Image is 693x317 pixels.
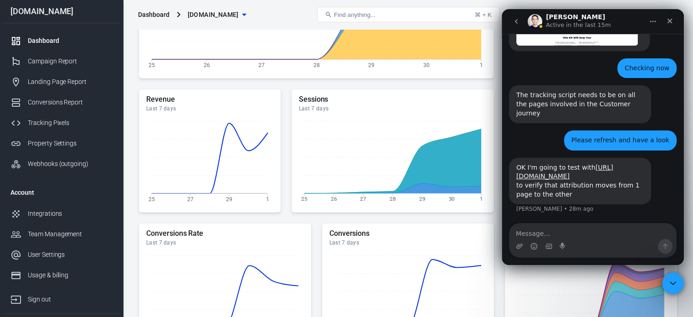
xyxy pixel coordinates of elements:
[664,4,686,26] a: Sign out
[28,270,113,280] div: Usage & billing
[3,92,120,113] a: Conversions Report
[3,113,120,133] a: Tracking Pixels
[334,11,375,18] span: Find anything...
[28,139,113,148] div: Property Settings
[3,265,120,286] a: Usage & billing
[662,272,684,294] iframe: Intercom live chat
[475,11,492,18] div: ⌘ + K
[331,196,337,202] tspan: 26
[149,196,155,202] tspan: 25
[3,182,120,203] li: Account
[146,239,304,246] div: Last 7 days
[3,31,120,51] a: Dashboard
[28,229,113,239] div: Team Management
[28,295,113,304] div: Sign out
[3,72,120,92] a: Landing Page Report
[258,62,265,68] tspan: 27
[146,229,304,238] h5: Conversions Rate
[301,196,308,202] tspan: 25
[28,36,113,46] div: Dashboard
[419,196,426,202] tspan: 29
[146,95,273,104] h5: Revenue
[423,62,430,68] tspan: 30
[3,133,120,154] a: Property Settings
[299,95,487,104] h5: Sessions
[3,203,120,224] a: Integrations
[149,62,155,68] tspan: 25
[28,250,113,260] div: User Settings
[28,98,113,107] div: Conversions Report
[28,77,113,87] div: Landing Page Report
[28,118,113,128] div: Tracking Pixels
[360,196,366,202] tspan: 27
[299,105,487,112] div: Last 7 days
[187,196,194,202] tspan: 27
[226,196,232,202] tspan: 29
[184,6,250,23] button: [DOMAIN_NAME]
[480,196,483,202] tspan: 1
[146,105,273,112] div: Last 7 days
[313,62,320,68] tspan: 28
[3,286,120,310] a: Sign out
[390,196,396,202] tspan: 28
[329,239,487,246] div: Last 7 days
[449,196,455,202] tspan: 30
[3,51,120,72] a: Campaign Report
[28,209,113,218] div: Integrations
[204,62,210,68] tspan: 26
[266,196,269,202] tspan: 1
[329,229,487,238] h5: Conversions
[480,62,483,68] tspan: 1
[3,244,120,265] a: User Settings
[28,57,113,66] div: Campaign Report
[502,9,684,265] iframe: Intercom live chat
[317,7,499,22] button: Find anything...⌘ + K
[3,224,120,244] a: Team Management
[3,7,120,16] div: [DOMAIN_NAME]
[368,62,375,68] tspan: 29
[188,9,239,21] span: taniatheherbalist.com
[3,154,120,174] a: Webhooks (outgoing)
[138,10,169,19] div: Dashboard
[28,159,113,169] div: Webhooks (outgoing)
